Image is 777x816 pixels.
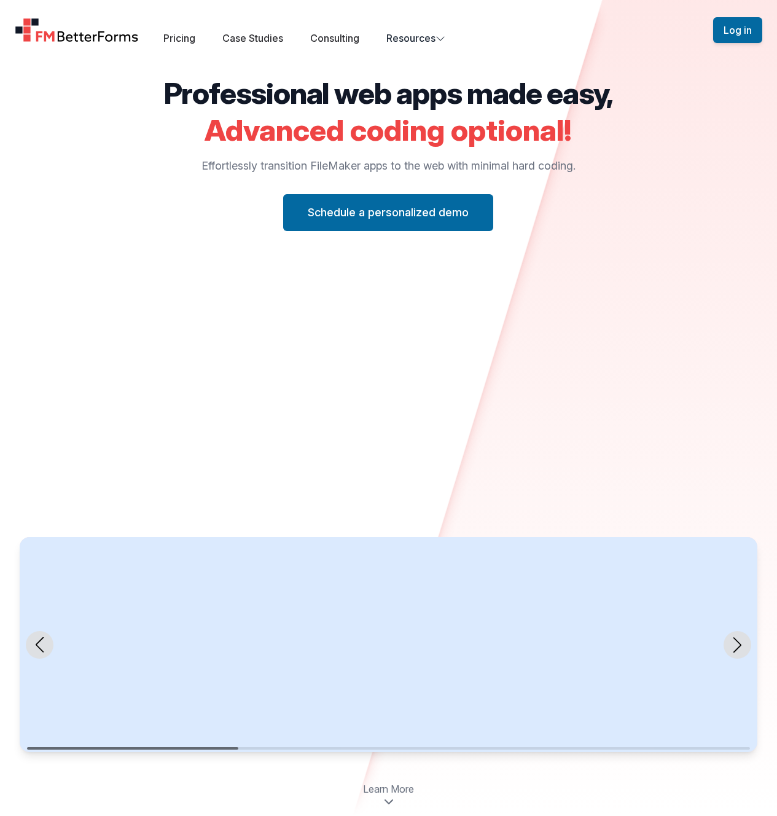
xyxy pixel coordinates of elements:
h2: Professional web apps made easy, [164,79,614,108]
p: Effortlessly transition FileMaker apps to the web with minimal hard coding. [164,157,614,175]
span: Learn More [363,782,414,796]
button: Log in [713,17,762,43]
a: Pricing [163,32,195,44]
a: Home [15,18,139,42]
a: Case Studies [222,32,283,44]
button: Resources [386,31,445,45]
swiper-slide: 1 / 2 [20,537,450,753]
h2: Advanced coding optional! [164,116,614,145]
a: Consulting [310,32,359,44]
button: Schedule a personalized demo [283,194,493,231]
